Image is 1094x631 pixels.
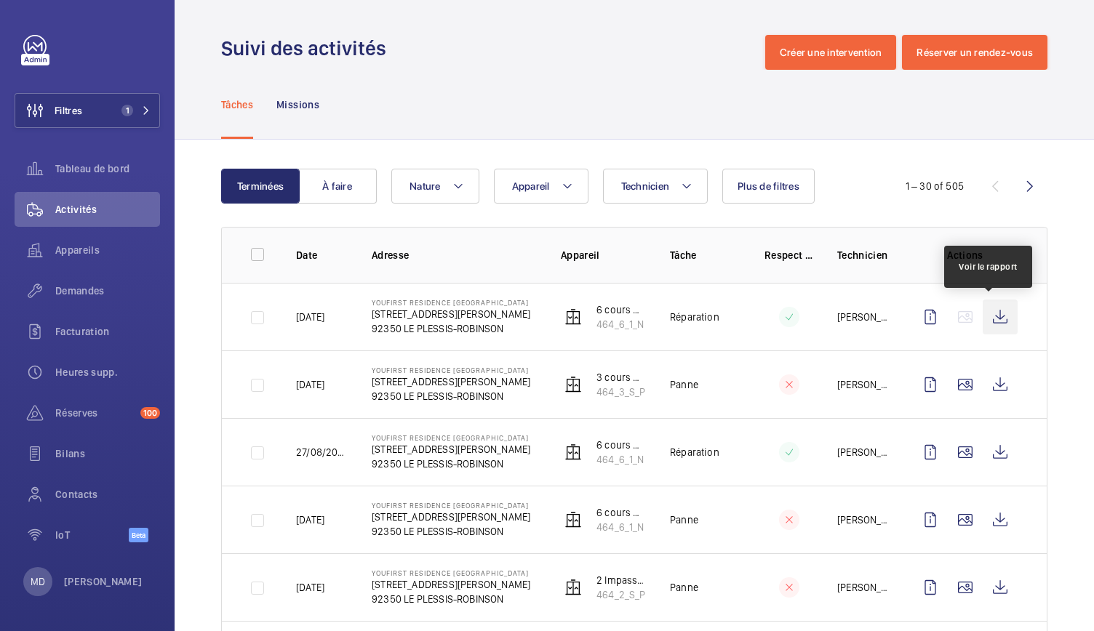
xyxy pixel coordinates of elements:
p: [PERSON_NAME] [837,513,890,527]
div: Voir le rapport [959,260,1018,273]
span: Technicien [621,180,670,192]
img: elevator.svg [564,308,582,326]
p: YouFirst Residence [GEOGRAPHIC_DATA] [372,568,530,577]
p: 3 cours Marquis [596,370,647,385]
p: [DATE] [296,513,324,527]
div: 1 – 30 of 505 [906,179,964,193]
p: 92350 LE PLESSIS-ROBINSON [372,524,530,539]
span: Beta [129,528,148,542]
p: Date [296,248,348,262]
p: YouFirst Residence [GEOGRAPHIC_DATA] [372,366,530,374]
p: Appareil [561,248,647,262]
p: Technicien [837,248,890,262]
p: YouFirst Residence [GEOGRAPHIC_DATA] [372,433,530,442]
span: Bilans [55,446,160,461]
span: Heures supp. [55,365,160,379]
p: [STREET_ADDRESS][PERSON_NAME] [372,442,530,457]
p: [STREET_ADDRESS][PERSON_NAME] [372,307,530,321]
button: Technicien [603,169,708,204]
span: 100 [140,407,160,419]
img: elevator.svg [564,511,582,528]
p: [PERSON_NAME] [837,445,890,459]
button: Réserver un rendez-vous [902,35,1047,70]
p: 92350 LE PLESSIS-ROBINSON [372,389,530,403]
p: [STREET_ADDRESS][PERSON_NAME] [372,374,530,389]
p: [STREET_ADDRESS][PERSON_NAME] [372,510,530,524]
p: YouFirst Residence [GEOGRAPHIC_DATA] [372,501,530,510]
button: Plus de filtres [722,169,815,204]
p: Réparation [670,445,719,459]
span: 1 [121,105,133,116]
p: Tâche [670,248,741,262]
span: Nature [410,180,441,192]
span: Contacts [55,487,160,502]
p: Panne [670,513,698,527]
p: 27/08/2025 [296,445,348,459]
button: Filtres1 [15,93,160,128]
p: [STREET_ADDRESS][PERSON_NAME] [372,577,530,592]
p: 464_6_1_N [596,520,647,534]
p: MD [31,574,45,589]
img: elevator.svg [564,443,582,461]
p: [PERSON_NAME] [837,580,890,595]
p: Panne [670,580,698,595]
button: Appareil [494,169,588,204]
span: Tableau de bord [55,161,160,176]
p: [DATE] [296,580,324,595]
span: Appareil [512,180,550,192]
span: Filtres [55,103,82,118]
span: Facturation [55,324,160,339]
button: À faire [298,169,377,204]
p: Actions [913,248,1018,262]
p: 2 Impasse du [GEOGRAPHIC_DATA] [596,573,647,587]
p: 464_2_S_P [596,587,647,602]
button: Créer une intervention [765,35,897,70]
img: elevator.svg [564,579,582,596]
p: Missions [276,97,319,112]
p: [DATE] [296,377,324,392]
p: 92350 LE PLESSIS-ROBINSON [372,457,530,471]
span: Activités [55,202,160,217]
span: Réserves [55,406,135,420]
p: 6 cours Marquis [596,302,647,317]
span: Appareils [55,243,160,257]
p: 6 cours Marquis [596,505,647,520]
button: Nature [391,169,479,204]
p: 6 cours Marquis [596,438,647,452]
span: IoT [55,528,129,542]
p: Respect délai [764,248,814,262]
p: YouFirst Residence [GEOGRAPHIC_DATA] [372,298,530,307]
p: Adresse [372,248,538,262]
span: Demandes [55,284,160,298]
p: 464_6_1_N [596,452,647,467]
img: elevator.svg [564,376,582,393]
p: [PERSON_NAME] [837,377,890,392]
p: Réparation [670,310,719,324]
button: Terminées [221,169,300,204]
p: 464_3_S_P [596,385,647,399]
p: [PERSON_NAME] [64,574,143,589]
span: Plus de filtres [738,180,799,192]
p: 92350 LE PLESSIS-ROBINSON [372,592,530,606]
p: Panne [670,377,698,392]
p: 92350 LE PLESSIS-ROBINSON [372,321,530,336]
p: [PERSON_NAME] [837,310,890,324]
p: [DATE] [296,310,324,324]
h1: Suivi des activités [221,35,395,62]
p: Tâches [221,97,253,112]
p: 464_6_1_N [596,317,647,331]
